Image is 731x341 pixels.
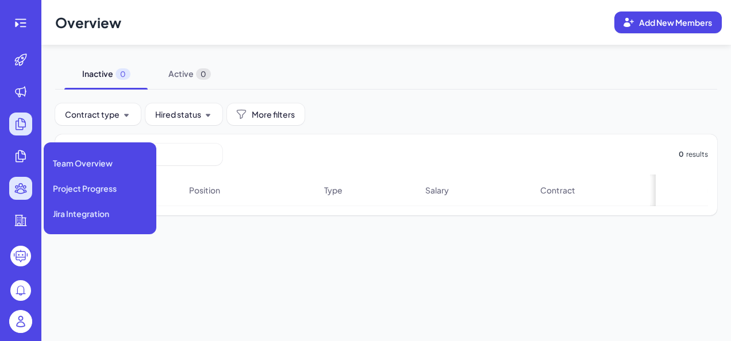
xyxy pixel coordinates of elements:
h1: Overview [41,2,135,43]
span: Contract [540,184,575,196]
button: Contract type [55,103,141,125]
span: Hired status [155,109,201,119]
span: More filters [252,109,295,119]
span: results [686,149,708,160]
span: Project Progress [53,183,117,194]
span: Position [189,184,220,196]
span: Salary [425,184,449,196]
span: 0 [196,68,211,80]
button: More filters [227,103,305,125]
span: Inactive [64,59,148,89]
span: Contract type [65,109,120,119]
span: Add New Members [639,17,712,28]
button: Hired status [145,103,222,125]
span: Team Overview [53,157,113,169]
span: Active [148,59,231,89]
span: 0 [116,68,130,80]
span: Type [324,184,343,196]
span: Jira Integration [53,208,109,219]
img: user_logo.png [9,310,32,333]
span: 0 [679,149,684,160]
button: Add New Members [614,11,722,33]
